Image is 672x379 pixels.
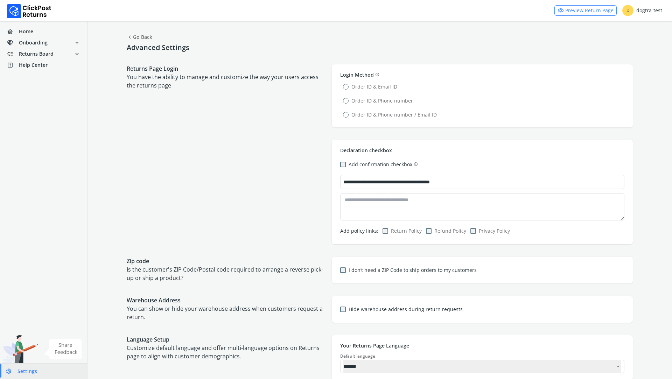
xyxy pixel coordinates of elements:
span: chevron_left [127,32,133,42]
p: Warehouse Address [127,296,325,304]
label: Hide warehouse address during return requests [349,306,463,313]
div: dogtra-test [622,5,662,16]
span: settings [6,366,17,376]
label: Order ID & Phone number [343,97,413,104]
span: handshake [7,38,19,48]
label: Privacy Policy [479,227,510,234]
label: I don’t need a ZIP Code to ship orders to my customers [349,267,477,274]
p: Language Setup [127,335,325,344]
p: Returns Page Login [127,64,325,73]
a: homeHome [4,27,83,36]
label: Add confirmation checkbox [349,161,418,168]
a: visibilityPreview Return Page [554,5,617,16]
label: Order ID & Email ID [343,83,397,90]
div: Login Method [340,71,624,78]
p: Declaration checkbox [340,147,624,154]
span: low_priority [7,49,19,59]
div: Is the customer's ZIP Code/Postal code required to arrange a reverse pick-up or ship a product? [127,257,325,283]
img: share feedback [44,339,82,359]
img: Logo [7,4,51,18]
span: info [414,161,418,167]
span: expand_more [74,49,80,59]
span: Onboarding [19,39,48,46]
div: Default language [340,353,624,359]
span: Help Center [19,62,48,69]
p: Zip code [127,257,325,265]
button: info [374,71,379,78]
p: Your Returns Page Language [340,342,624,349]
a: help_centerHelp Center [4,60,83,70]
span: Returns Board [19,50,54,57]
span: Add policy links: [340,227,378,234]
label: Return Policy [391,227,422,234]
div: You can show or hide your warehouse address when customers request a return. [127,296,325,323]
span: expand_more [74,38,80,48]
label: Refund Policy [434,227,466,234]
span: home [7,27,19,36]
span: D [622,5,633,16]
span: Home [19,28,33,35]
h4: Advanced Settings [127,43,633,52]
span: Settings [17,368,37,375]
span: info [375,72,379,77]
span: help_center [7,60,19,70]
label: Order ID & Phone number / Email ID [343,111,437,118]
span: Go Back [127,32,152,42]
button: Add confirmation checkbox [412,161,418,168]
div: You have the ability to manage and customize the way your users access the returns page [127,64,325,127]
span: visibility [558,6,564,15]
